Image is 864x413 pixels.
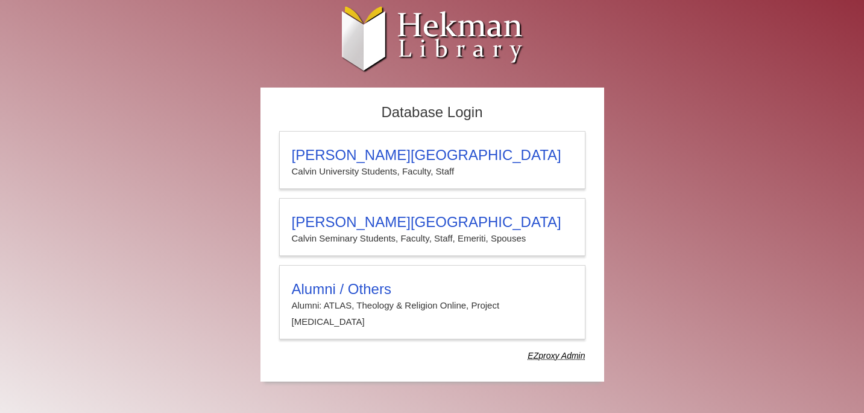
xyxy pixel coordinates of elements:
[292,298,573,330] p: Alumni: ATLAS, Theology & Religion Online, Project [MEDICAL_DATA]
[292,281,573,330] summary: Alumni / OthersAlumni: ATLAS, Theology & Religion Online, Project [MEDICAL_DATA]
[292,231,573,246] p: Calvin Seminary Students, Faculty, Staff, Emeriti, Spouses
[292,164,573,179] p: Calvin University Students, Faculty, Staff
[292,147,573,164] h3: [PERSON_NAME][GEOGRAPHIC_DATA]
[279,131,585,189] a: [PERSON_NAME][GEOGRAPHIC_DATA]Calvin University Students, Faculty, Staff
[279,198,585,256] a: [PERSON_NAME][GEOGRAPHIC_DATA]Calvin Seminary Students, Faculty, Staff, Emeriti, Spouses
[528,351,585,360] dfn: Use Alumni login
[292,281,573,298] h3: Alumni / Others
[292,214,573,231] h3: [PERSON_NAME][GEOGRAPHIC_DATA]
[273,100,591,125] h2: Database Login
